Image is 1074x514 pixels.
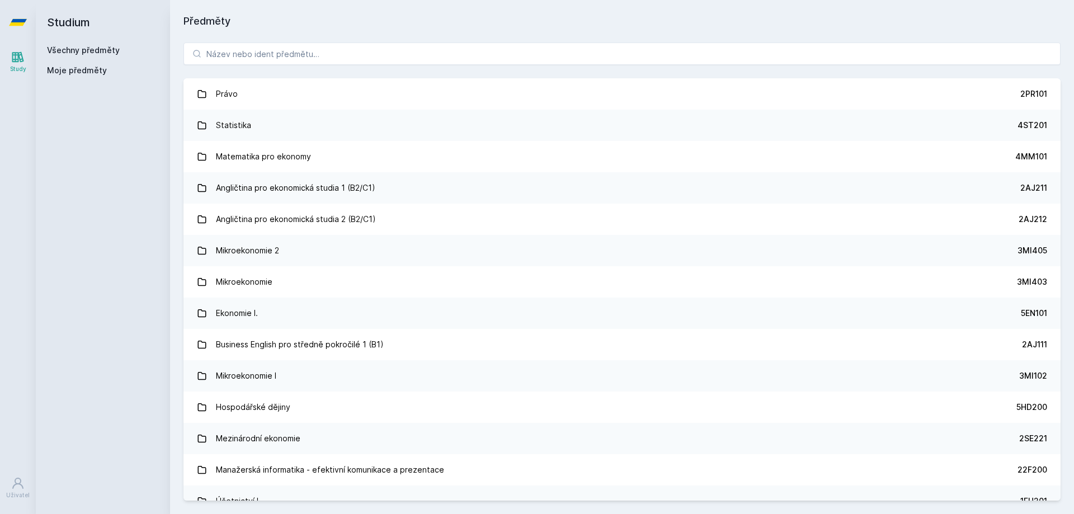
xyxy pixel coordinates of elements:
[216,177,375,199] div: Angličtina pro ekonomická studia 1 (B2/C1)
[183,266,1061,298] a: Mikroekonomie 3MI403
[183,172,1061,204] a: Angličtina pro ekonomická studia 1 (B2/C1) 2AJ211
[183,360,1061,392] a: Mikroekonomie I 3MI102
[216,427,300,450] div: Mezinárodní ekonomie
[1021,308,1047,319] div: 5EN101
[1019,433,1047,444] div: 2SE221
[183,235,1061,266] a: Mikroekonomie 2 3MI405
[1018,245,1047,256] div: 3MI405
[216,145,311,168] div: Matematika pro ekonomy
[183,298,1061,329] a: Ekonomie I. 5EN101
[1020,182,1047,194] div: 2AJ211
[183,204,1061,235] a: Angličtina pro ekonomická studia 2 (B2/C1) 2AJ212
[216,459,444,481] div: Manažerská informatika - efektivní komunikace a prezentace
[216,365,276,387] div: Mikroekonomie I
[216,114,251,136] div: Statistika
[216,396,290,418] div: Hospodářské dějiny
[183,329,1061,360] a: Business English pro středně pokročilé 1 (B1) 2AJ111
[216,271,272,293] div: Mikroekonomie
[216,83,238,105] div: Právo
[2,471,34,505] a: Uživatel
[183,454,1061,485] a: Manažerská informatika - efektivní komunikace a prezentace 22F200
[1020,496,1047,507] div: 1FU201
[183,423,1061,454] a: Mezinárodní ekonomie 2SE221
[1017,276,1047,287] div: 3MI403
[216,239,279,262] div: Mikroekonomie 2
[10,65,26,73] div: Study
[47,45,120,55] a: Všechny předměty
[183,392,1061,423] a: Hospodářské dějiny 5HD200
[183,78,1061,110] a: Právo 2PR101
[216,490,261,512] div: Účetnictví I.
[1022,339,1047,350] div: 2AJ111
[1018,464,1047,475] div: 22F200
[183,141,1061,172] a: Matematika pro ekonomy 4MM101
[216,333,384,356] div: Business English pro středně pokročilé 1 (B1)
[183,110,1061,141] a: Statistika 4ST201
[47,65,107,76] span: Moje předměty
[216,208,376,230] div: Angličtina pro ekonomická studia 2 (B2/C1)
[1016,402,1047,413] div: 5HD200
[1019,214,1047,225] div: 2AJ212
[183,43,1061,65] input: Název nebo ident předmětu…
[6,491,30,499] div: Uživatel
[1015,151,1047,162] div: 4MM101
[1018,120,1047,131] div: 4ST201
[1019,370,1047,381] div: 3MI102
[1020,88,1047,100] div: 2PR101
[2,45,34,79] a: Study
[216,302,258,324] div: Ekonomie I.
[183,13,1061,29] h1: Předměty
